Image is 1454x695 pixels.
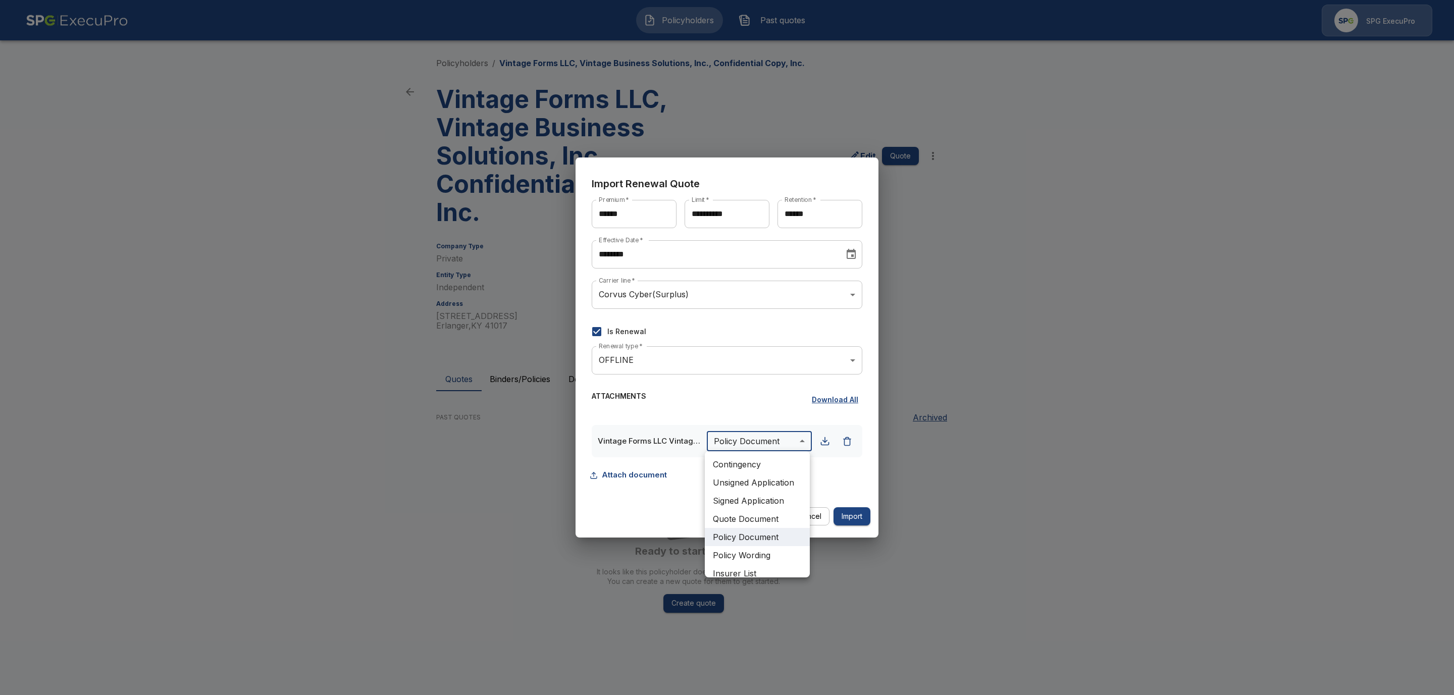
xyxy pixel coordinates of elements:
[705,546,810,564] li: Policy Wording
[705,510,810,528] li: Quote Document
[705,492,810,510] li: Signed Application
[705,455,810,473] li: Contingency
[705,528,810,546] li: Policy Document
[705,564,810,582] li: Insurer List
[705,473,810,492] li: Unsigned Application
